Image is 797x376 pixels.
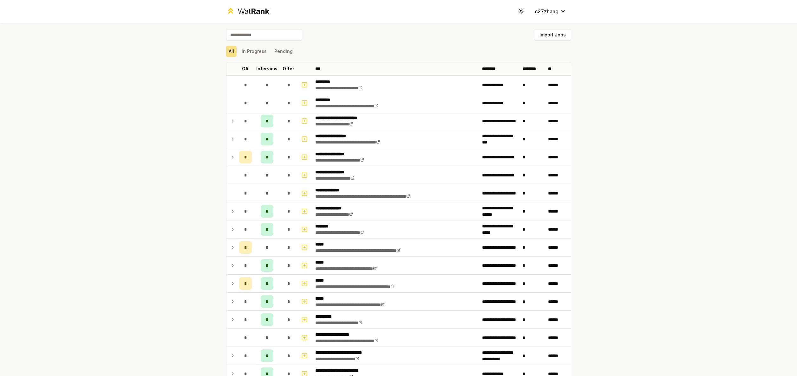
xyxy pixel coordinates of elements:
div: Wat [238,6,269,16]
a: WatRank [226,6,270,16]
p: Offer [283,66,294,72]
p: OA [242,66,249,72]
button: In Progress [239,46,269,57]
span: c27zhang [535,8,559,15]
button: Import Jobs [534,29,571,41]
button: Pending [272,46,295,57]
button: All [226,46,237,57]
span: Rank [251,7,269,16]
p: Interview [256,66,278,72]
button: c27zhang [530,6,571,17]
